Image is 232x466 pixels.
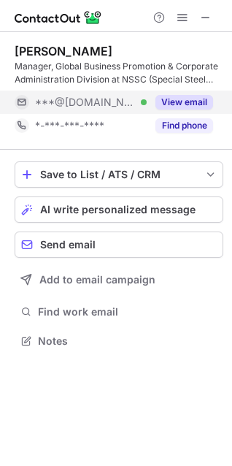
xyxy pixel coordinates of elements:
[38,335,217,348] span: Notes
[40,169,198,180] div: Save to List / ATS / CRM
[15,60,223,86] div: Manager, Global Business Promotion & Corporate Administration Division at NSSC (Special Steel Tra...
[15,331,223,351] button: Notes
[40,204,196,215] span: AI write personalized message
[15,302,223,322] button: Find work email
[15,44,112,58] div: [PERSON_NAME]
[35,96,136,109] span: ***@[DOMAIN_NAME]
[15,9,102,26] img: ContactOut v5.3.10
[15,267,223,293] button: Add to email campaign
[15,161,223,188] button: save-profile-one-click
[38,305,217,318] span: Find work email
[39,274,155,286] span: Add to email campaign
[40,239,96,251] span: Send email
[155,95,213,110] button: Reveal Button
[15,232,223,258] button: Send email
[155,118,213,133] button: Reveal Button
[15,196,223,223] button: AI write personalized message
